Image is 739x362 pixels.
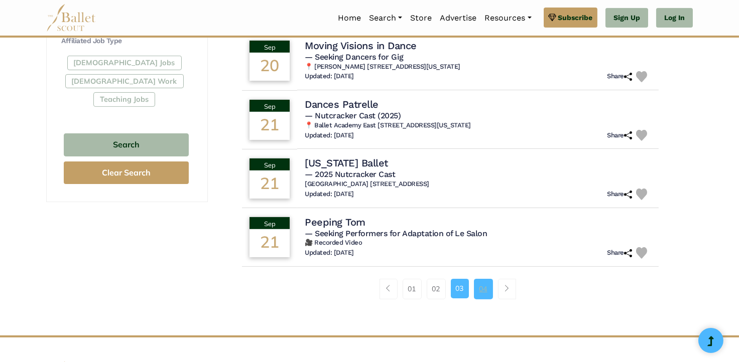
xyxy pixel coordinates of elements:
[605,8,648,28] a: Sign Up
[305,239,651,247] h6: 🎥 Recorded Video
[250,53,290,81] div: 20
[64,133,189,157] button: Search
[305,72,354,81] h6: Updated: [DATE]
[305,216,365,229] h4: Peeping Tom
[305,180,651,189] h6: [GEOGRAPHIC_DATA] [STREET_ADDRESS]
[656,8,693,28] a: Log In
[305,249,354,257] h6: Updated: [DATE]
[558,12,593,23] span: Subscribe
[250,41,290,53] div: Sep
[451,279,469,298] a: 03
[305,156,388,169] h4: [US_STATE] Ballet
[548,12,556,23] img: gem.svg
[250,170,290,199] div: 21
[365,8,406,29] a: Search
[334,8,365,29] a: Home
[250,217,290,229] div: Sep
[305,169,395,179] span: — 2025 Nutcracker Cast
[544,8,597,28] a: Subscribe
[305,39,417,52] h4: Moving Visions in Dance
[480,8,535,29] a: Resources
[403,279,422,299] a: 01
[305,131,354,140] h6: Updated: [DATE]
[406,8,436,29] a: Store
[380,279,522,299] nav: Page navigation example
[305,229,487,238] span: — Seeking Performers for Adaptation of Le Salon
[250,229,290,257] div: 21
[607,131,632,140] h6: Share
[250,100,290,112] div: Sep
[427,279,446,299] a: 02
[607,72,632,81] h6: Share
[607,190,632,199] h6: Share
[305,63,651,71] h6: 📍 [PERSON_NAME] [STREET_ADDRESS][US_STATE]
[305,190,354,199] h6: Updated: [DATE]
[250,112,290,140] div: 21
[305,52,403,62] span: — Seeking Dancers for Gig
[64,161,189,184] button: Clear Search
[250,158,290,170] div: Sep
[305,111,401,120] span: — Nutcracker Cast (2025)
[607,249,632,257] h6: Share
[474,279,493,299] a: 04
[61,36,191,46] h4: Affiliated Job Type
[305,98,379,111] h4: Dances Patrelle
[436,8,480,29] a: Advertise
[305,121,651,130] h6: 📍 Ballet Academy East [STREET_ADDRESS][US_STATE]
